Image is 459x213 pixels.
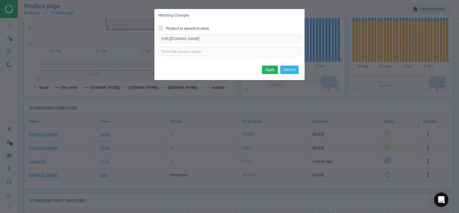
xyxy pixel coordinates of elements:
button: Apply [262,66,278,74]
span: Product is absent in store [165,26,210,31]
div: Open Intercom Messenger [434,193,448,207]
input: Enter correct product URL [158,34,301,43]
input: Enter the product option [158,47,301,56]
button: Cancel [280,66,299,74]
h5: Matching Changes [158,13,189,18]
